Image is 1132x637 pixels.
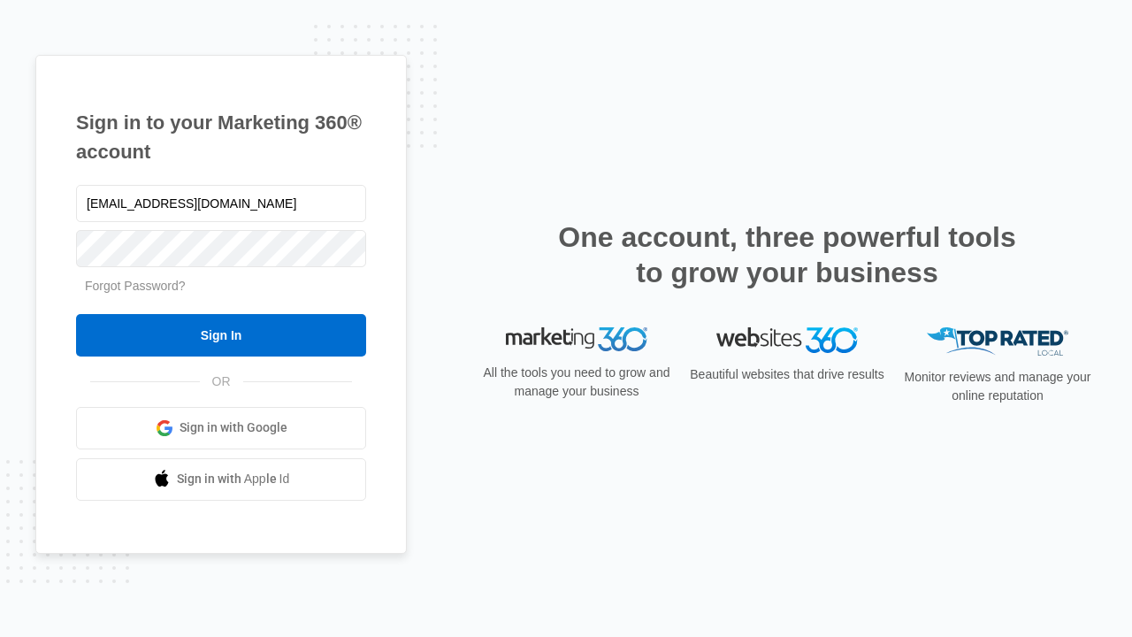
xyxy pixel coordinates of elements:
[200,372,243,391] span: OR
[180,418,287,437] span: Sign in with Google
[716,327,858,353] img: Websites 360
[76,458,366,501] a: Sign in with Apple Id
[688,365,886,384] p: Beautiful websites that drive results
[506,327,647,352] img: Marketing 360
[553,219,1021,290] h2: One account, three powerful tools to grow your business
[478,364,676,401] p: All the tools you need to grow and manage your business
[76,314,366,357] input: Sign In
[76,185,366,222] input: Email
[927,327,1068,357] img: Top Rated Local
[177,470,290,488] span: Sign in with Apple Id
[76,407,366,449] a: Sign in with Google
[76,108,366,166] h1: Sign in to your Marketing 360® account
[85,279,186,293] a: Forgot Password?
[899,368,1097,405] p: Monitor reviews and manage your online reputation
